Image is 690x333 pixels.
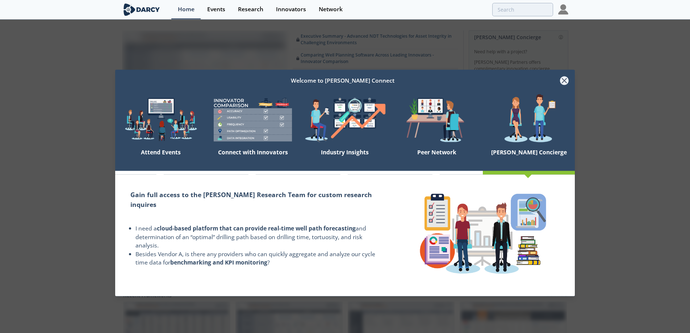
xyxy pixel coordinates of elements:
[115,94,207,146] img: welcome-explore-560578ff38cea7c86bcfe544b5e45342.png
[207,94,299,146] img: welcome-compare-1b687586299da8f117b7ac84fd957760.png
[122,3,162,16] img: logo-wide.svg
[157,224,356,232] strong: cloud-based platform that can provide real-time well path forecasting
[135,224,376,250] li: I need a and determination of an “optimal” drilling path based on drilling time, tortuosity, and ...
[115,145,207,171] div: Attend Events
[178,7,195,12] div: Home
[238,7,263,12] div: Research
[558,4,568,14] img: Profile
[299,145,391,171] div: Industry Insights
[483,145,575,171] div: [PERSON_NAME] Concierge
[492,3,553,16] input: Advanced Search
[483,94,575,146] img: welcome-concierge-wide-20dccca83e9cbdbb601deee24fb8df72.png
[130,190,376,209] h2: Gain full access to the [PERSON_NAME] Research Team for custom research inquires
[319,7,343,12] div: Network
[276,7,306,12] div: Innovators
[135,250,376,267] li: Besides Vendor A, is there any providers who can quickly aggregate and analyze our cycle time dat...
[207,145,299,171] div: Connect with Innovators
[391,94,483,146] img: welcome-attend-b816887fc24c32c29d1763c6e0ddb6e6.png
[414,188,552,279] img: concierge-details-e70ed233a7353f2f363bd34cf2359179.png
[391,145,483,171] div: Peer Network
[299,94,391,146] img: welcome-find-a12191a34a96034fcac36f4ff4d37733.png
[170,258,267,266] strong: benchmarking and KPI monitoring
[125,74,560,87] div: Welcome to [PERSON_NAME] Connect
[207,7,225,12] div: Events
